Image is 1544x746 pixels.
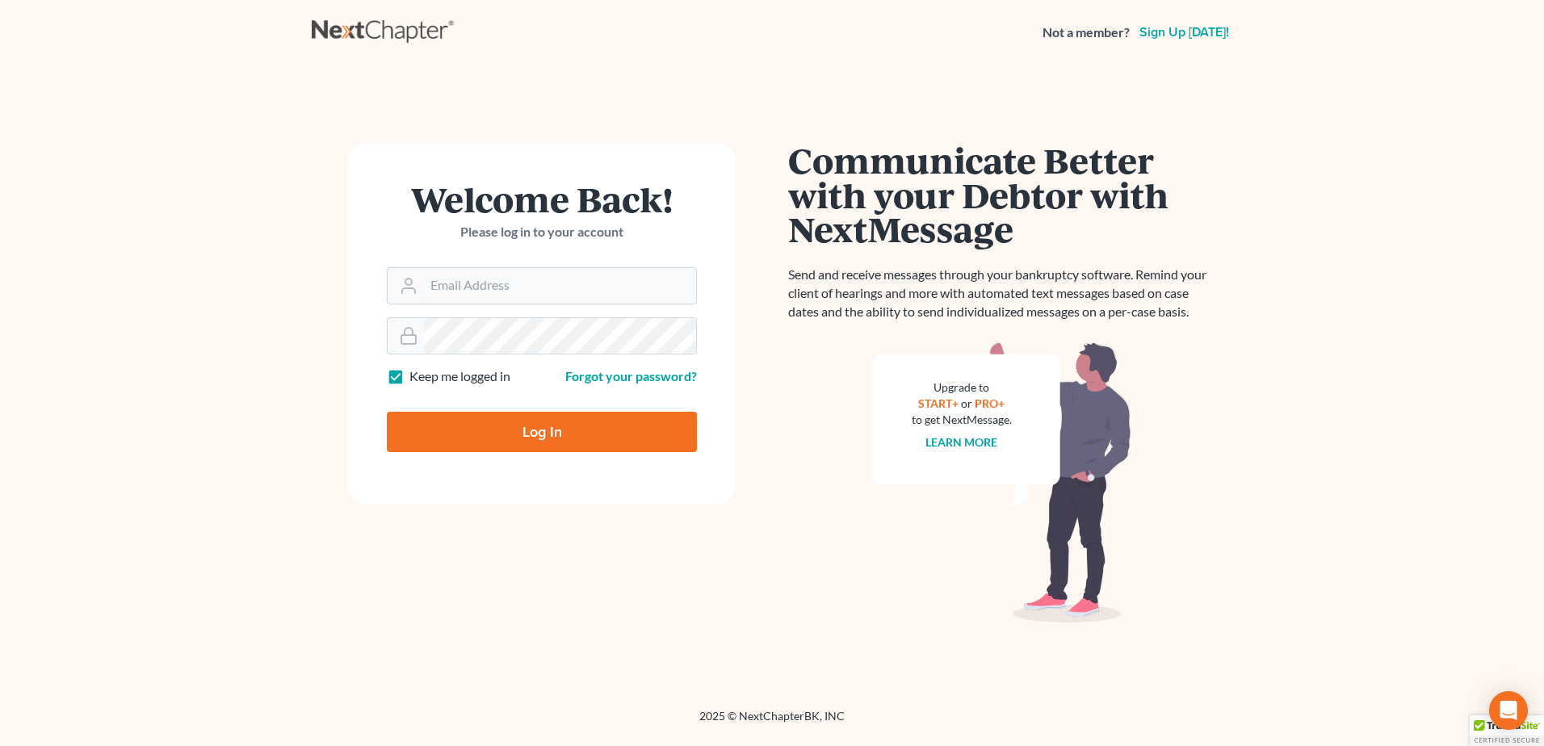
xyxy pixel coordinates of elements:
[912,379,1012,396] div: Upgrade to
[424,268,696,304] input: Email Address
[387,412,697,452] input: Log In
[1136,26,1232,39] a: Sign up [DATE]!
[975,396,1005,410] a: PRO+
[1043,23,1130,42] strong: Not a member?
[962,396,973,410] span: or
[312,708,1232,737] div: 2025 © NextChapterBK, INC
[565,368,697,383] a: Forgot your password?
[387,223,697,241] p: Please log in to your account
[926,435,998,449] a: Learn more
[919,396,959,410] a: START+
[409,367,510,386] label: Keep me logged in
[788,266,1216,321] p: Send and receive messages through your bankruptcy software. Remind your client of hearings and mo...
[1489,691,1528,730] div: Open Intercom Messenger
[873,341,1131,623] img: nextmessage_bg-59042aed3d76b12b5cd301f8e5b87938c9018125f34e5fa2b7a6b67550977c72.svg
[788,143,1216,246] h1: Communicate Better with your Debtor with NextMessage
[1470,715,1544,746] div: TrustedSite Certified
[912,412,1012,428] div: to get NextMessage.
[387,182,697,216] h1: Welcome Back!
